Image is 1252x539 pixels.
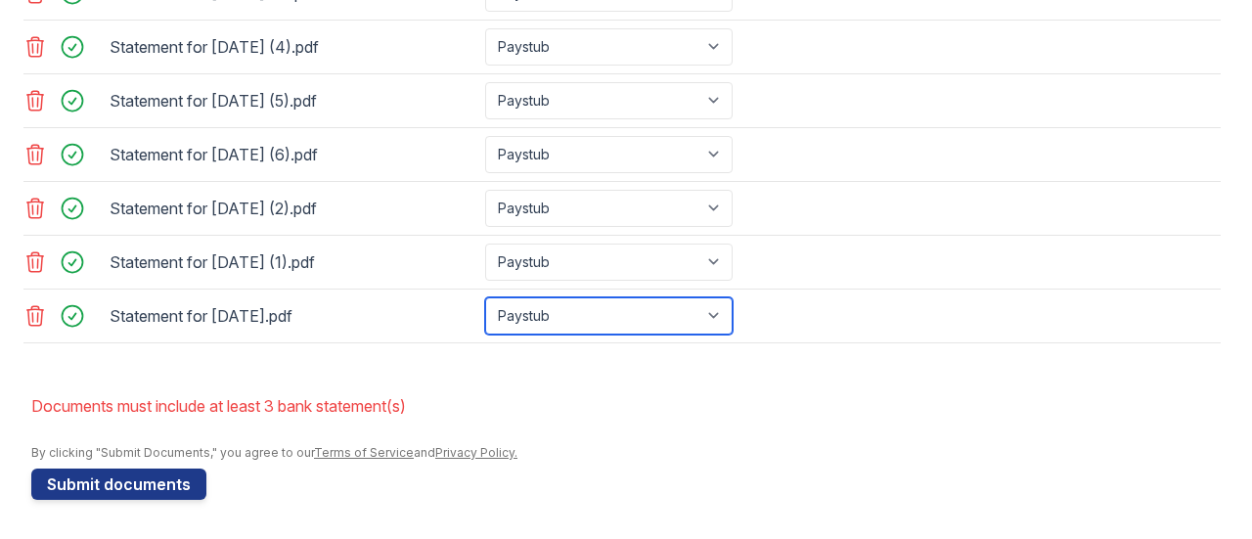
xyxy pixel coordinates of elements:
[110,139,477,170] div: Statement for [DATE] (6).pdf
[31,469,206,500] button: Submit documents
[314,445,414,460] a: Terms of Service
[31,445,1221,461] div: By clicking "Submit Documents," you agree to our and
[110,31,477,63] div: Statement for [DATE] (4).pdf
[435,445,517,460] a: Privacy Policy.
[110,247,477,278] div: Statement for [DATE] (1).pdf
[110,193,477,224] div: Statement for [DATE] (2).pdf
[110,300,477,332] div: Statement for [DATE].pdf
[31,386,1221,426] li: Documents must include at least 3 bank statement(s)
[110,85,477,116] div: Statement for [DATE] (5).pdf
